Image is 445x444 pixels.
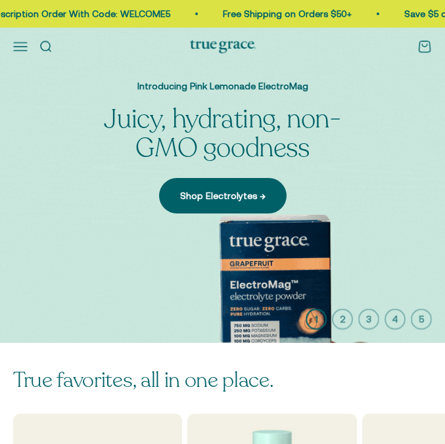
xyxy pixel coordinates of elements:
[104,101,340,166] split-lines: Juicy, hydrating, non-GMO goodness
[306,309,327,330] button: 1
[219,9,348,19] a: Free Shipping on Orders $50+
[385,309,406,330] button: 4
[159,178,287,213] a: Shop Electrolytes →
[91,79,354,93] p: Introducing Pink Lemonade ElectroMag
[332,309,353,330] button: 2
[358,309,379,330] button: 3
[13,366,273,395] split-lines: True favorites, all in one place.
[411,309,432,330] button: 5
